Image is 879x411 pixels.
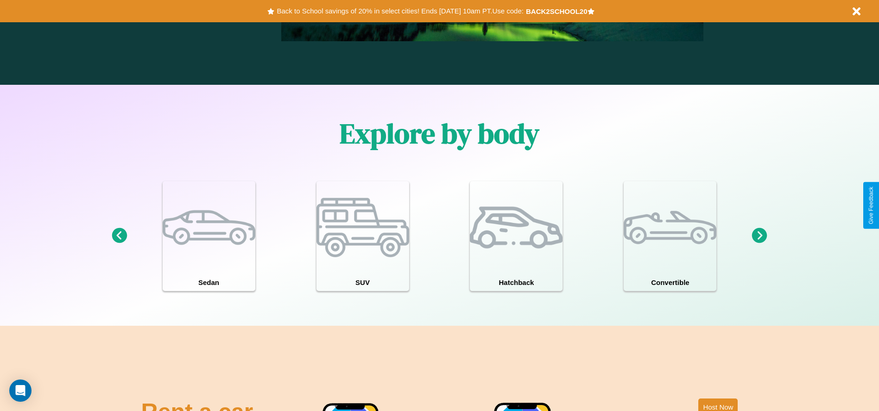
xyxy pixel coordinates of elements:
[868,187,874,224] div: Give Feedback
[624,274,716,291] h4: Convertible
[274,5,525,18] button: Back to School savings of 20% in select cities! Ends [DATE] 10am PT.Use code:
[340,114,539,152] h1: Explore by body
[526,7,588,15] b: BACK2SCHOOL20
[316,274,409,291] h4: SUV
[163,274,255,291] h4: Sedan
[470,274,563,291] h4: Hatchback
[9,379,32,402] div: Open Intercom Messenger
